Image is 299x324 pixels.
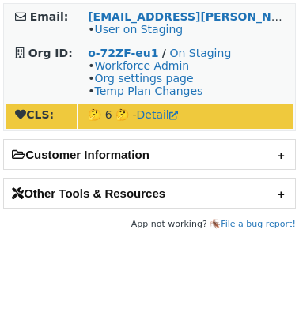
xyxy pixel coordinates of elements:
a: Org settings page [94,72,193,85]
strong: CLS: [15,108,54,121]
a: On Staging [169,47,231,59]
strong: Email: [30,10,69,23]
strong: Org ID: [28,47,73,59]
a: Detail [137,108,178,121]
footer: App not working? 🪳 [3,217,296,232]
a: File a bug report! [221,219,296,229]
span: • • • [88,59,202,97]
h2: Other Tools & Resources [4,179,295,208]
h2: Customer Information [4,140,295,169]
strong: / [162,47,166,59]
a: Temp Plan Changes [94,85,202,97]
span: • [88,23,183,36]
a: User on Staging [94,23,183,36]
a: o-72ZF-eu1 [88,47,158,59]
a: Workforce Admin [94,59,189,72]
td: 🤔 6 🤔 - [78,104,293,129]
